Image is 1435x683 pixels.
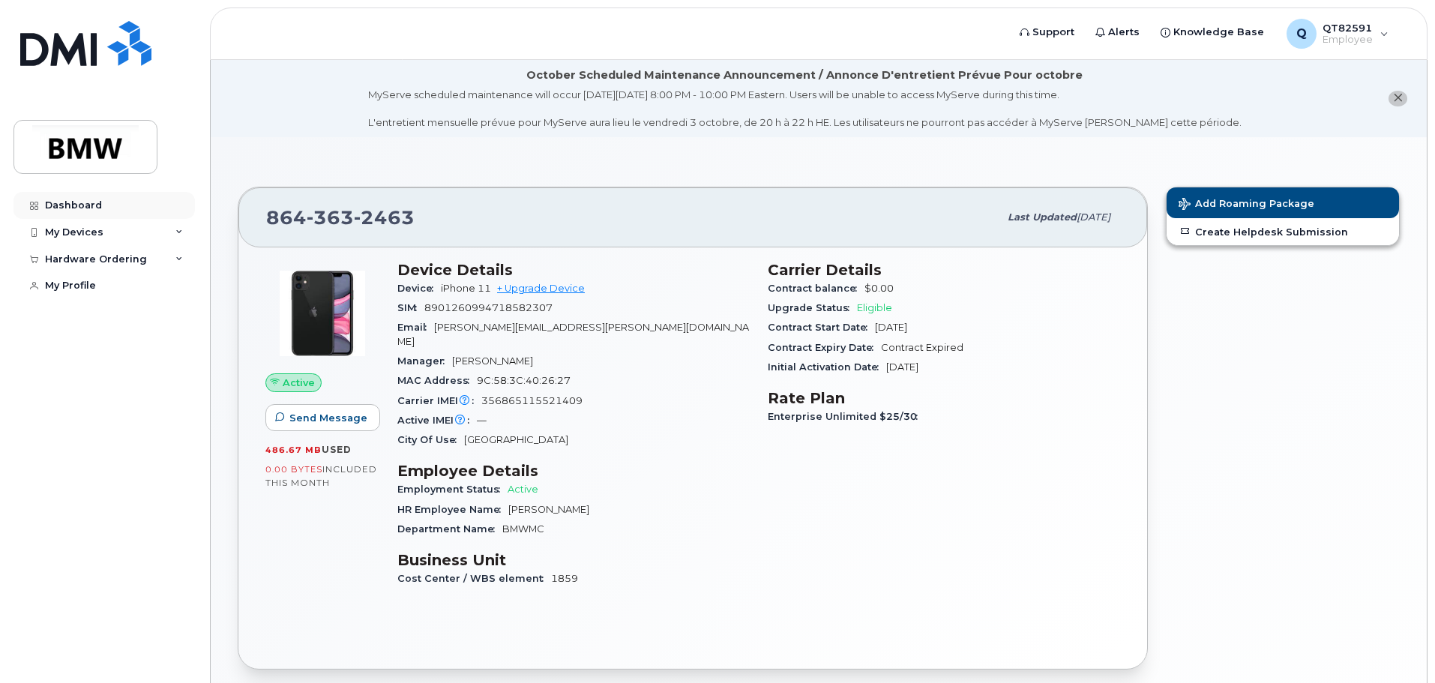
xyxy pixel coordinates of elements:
span: Carrier IMEI [397,395,481,406]
span: [PERSON_NAME] [508,504,589,515]
a: Create Helpdesk Submission [1167,218,1399,245]
span: 9C:58:3C:40:26:27 [477,375,571,386]
span: [PERSON_NAME] [452,355,533,367]
span: Add Roaming Package [1179,198,1314,212]
span: HR Employee Name [397,504,508,515]
span: Contract Expired [881,342,963,353]
button: Add Roaming Package [1167,187,1399,218]
h3: Business Unit [397,551,750,569]
span: [DATE] [886,361,918,373]
span: Contract Start Date [768,322,875,333]
div: October Scheduled Maintenance Announcement / Annonce D'entretient Prévue Pour octobre [526,67,1083,83]
span: Active IMEI [397,415,477,426]
span: [GEOGRAPHIC_DATA] [464,434,568,445]
span: [DATE] [1077,211,1110,223]
span: SIM [397,302,424,313]
span: 486.67 MB [265,445,322,455]
span: $0.00 [864,283,894,294]
span: 1859 [551,573,578,584]
span: Upgrade Status [768,302,857,313]
h3: Rate Plan [768,389,1120,407]
button: Send Message [265,404,380,431]
span: Initial Activation Date [768,361,886,373]
span: Enterprise Unlimited $25/30 [768,411,925,422]
span: Send Message [289,411,367,425]
img: iPhone_11.jpg [277,268,367,358]
span: iPhone 11 [441,283,491,294]
span: included this month [265,463,377,488]
h3: Device Details [397,261,750,279]
span: Cost Center / WBS element [397,573,551,584]
span: 8901260994718582307 [424,302,553,313]
div: MyServe scheduled maintenance will occur [DATE][DATE] 8:00 PM - 10:00 PM Eastern. Users will be u... [368,88,1242,130]
span: Employment Status [397,484,508,495]
iframe: Messenger Launcher [1370,618,1424,672]
span: 2463 [354,206,415,229]
span: MAC Address [397,375,477,386]
span: 0.00 Bytes [265,464,322,475]
span: Department Name [397,523,502,535]
span: Contract Expiry Date [768,342,881,353]
span: [PERSON_NAME][EMAIL_ADDRESS][PERSON_NAME][DOMAIN_NAME] [397,322,749,346]
span: Email [397,322,434,333]
span: Device [397,283,441,294]
span: used [322,444,352,455]
span: 864 [266,206,415,229]
span: Last updated [1008,211,1077,223]
span: [DATE] [875,322,907,333]
button: close notification [1389,91,1407,106]
span: — [477,415,487,426]
span: Contract balance [768,283,864,294]
span: Manager [397,355,452,367]
span: Eligible [857,302,892,313]
span: BMWMC [502,523,544,535]
a: + Upgrade Device [497,283,585,294]
h3: Employee Details [397,462,750,480]
span: Active [508,484,538,495]
span: 356865115521409 [481,395,583,406]
h3: Carrier Details [768,261,1120,279]
span: City Of Use [397,434,464,445]
span: Active [283,376,315,390]
span: 363 [307,206,354,229]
